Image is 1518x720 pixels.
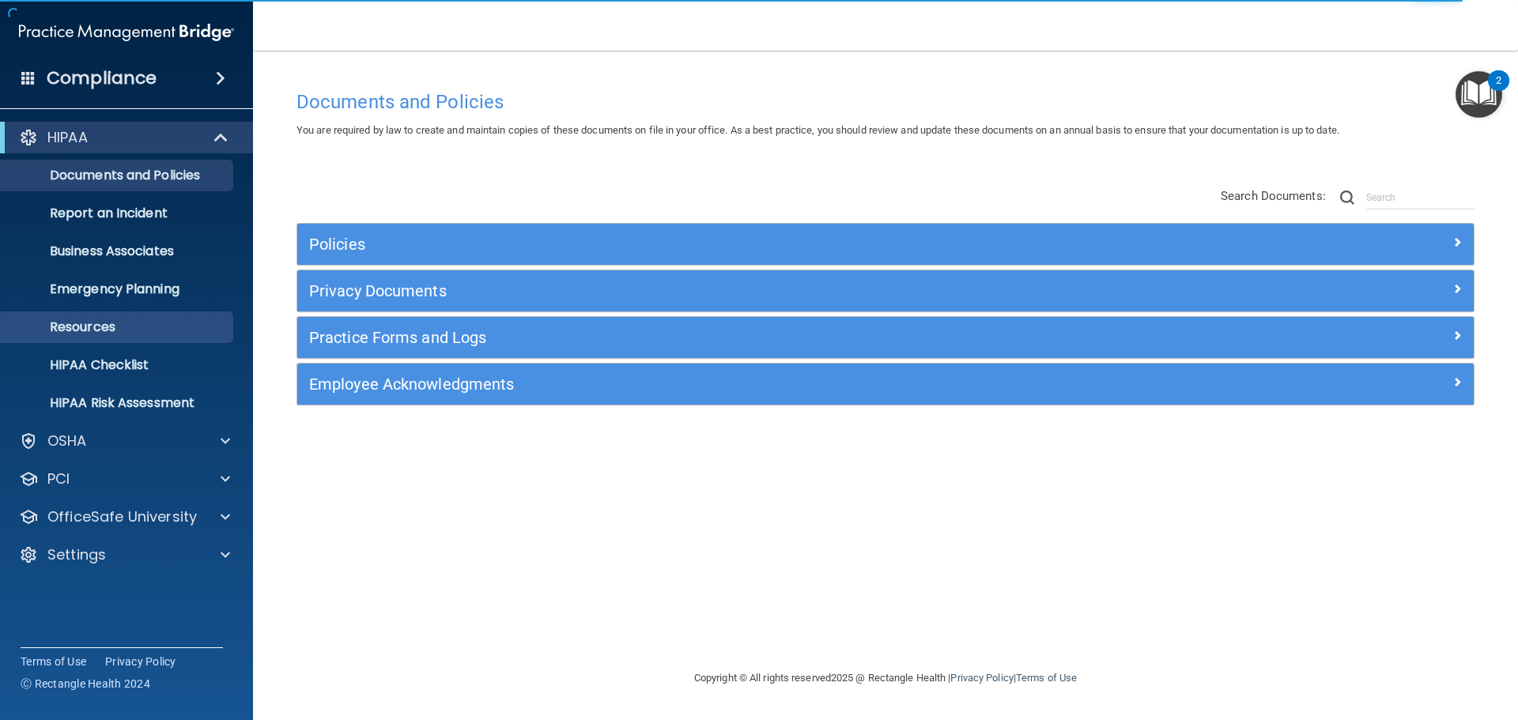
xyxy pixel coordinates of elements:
[1366,186,1475,209] input: Search
[19,507,230,526] a: OfficeSafe University
[309,375,1168,393] h5: Employee Acknowledgments
[19,432,230,450] a: OSHA
[10,205,226,221] p: Report an Incident
[47,507,197,526] p: OfficeSafe University
[10,281,226,297] p: Emergency Planning
[1221,189,1326,203] span: Search Documents:
[1456,71,1502,118] button: Open Resource Center, 2 new notifications
[309,232,1462,257] a: Policies
[1016,672,1077,684] a: Terms of Use
[950,672,1013,684] a: Privacy Policy
[19,545,230,564] a: Settings
[19,469,230,488] a: PCI
[309,325,1462,350] a: Practice Forms and Logs
[10,243,226,259] p: Business Associates
[47,545,106,564] p: Settings
[19,17,234,48] img: PMB logo
[21,654,86,669] a: Terms of Use
[21,676,150,692] span: Ⓒ Rectangle Health 2024
[309,329,1168,346] h5: Practice Forms and Logs
[10,395,226,411] p: HIPAA Risk Assessment
[309,282,1168,300] h5: Privacy Documents
[10,168,226,183] p: Documents and Policies
[10,357,226,373] p: HIPAA Checklist
[47,432,87,450] p: OSHA
[309,236,1168,253] h5: Policies
[47,128,88,147] p: HIPAA
[19,128,229,147] a: HIPAA
[1340,190,1354,205] img: ic-search.3b580494.png
[1496,81,1501,101] div: 2
[597,653,1174,703] div: Copyright © All rights reserved 2025 @ Rectangle Health | |
[309,371,1462,397] a: Employee Acknowledgments
[10,319,226,335] p: Resources
[105,654,176,669] a: Privacy Policy
[47,469,70,488] p: PCI
[296,92,1475,112] h4: Documents and Policies
[47,67,157,89] h4: Compliance
[309,278,1462,303] a: Privacy Documents
[296,124,1339,136] span: You are required by law to create and maintain copies of these documents on file in your office. ...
